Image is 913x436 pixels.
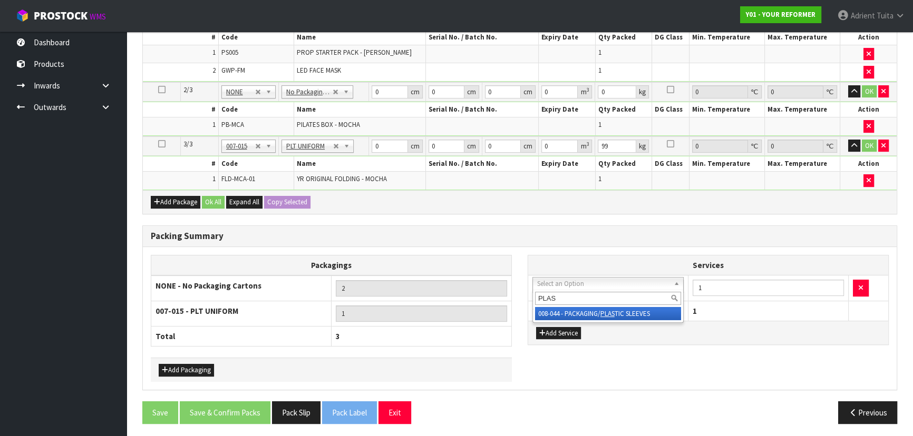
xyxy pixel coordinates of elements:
th: Action [840,102,897,117]
span: 1 [598,48,601,57]
span: PLT UNIFORM [286,140,333,153]
span: PILATES BOX - MOCHA [297,120,360,129]
th: Max. Temperature [765,156,840,172]
th: Expiry Date [539,156,595,172]
span: 1 [212,120,216,129]
span: No Packaging Cartons [286,86,332,98]
div: cm [464,140,479,153]
span: LED FACE MASK [297,66,341,75]
th: DG Class [652,156,689,172]
span: YR ORIGINAL FOLDING - MOCHA [297,174,387,183]
th: DG Class [652,102,689,117]
th: Name [294,102,425,117]
span: NONE [226,86,256,98]
th: Services [528,255,888,275]
span: PB-MCA [221,120,244,129]
th: Code [218,102,294,117]
th: Min. Temperature [689,30,765,45]
span: Tuita [877,11,893,21]
em: PLAS [600,309,615,318]
th: Code [218,30,294,45]
div: cm [521,140,536,153]
button: Pack Slip [272,401,320,424]
div: cm [521,85,536,98]
span: 1 [212,48,216,57]
span: 1 [212,174,216,183]
button: Add Packaging [159,364,214,376]
div: ℃ [748,140,762,153]
strong: NONE - No Packaging Cartons [156,281,261,291]
span: 3/3 [183,140,192,148]
button: Save [142,401,178,424]
th: Serial No. / Batch No. [425,102,539,117]
div: m [578,85,592,98]
div: cm [464,85,479,98]
th: Name [294,156,425,172]
th: Serial No. / Batch No. [425,156,539,172]
div: kg [636,140,649,153]
strong: Y01 - YOUR REFORMER [746,10,815,19]
div: kg [636,85,649,98]
button: Exit [378,401,411,424]
sup: 3 [586,141,589,147]
th: Qty Packed [595,102,652,117]
small: WMS [90,12,106,22]
th: Code [218,156,294,172]
button: Ok All [202,196,225,209]
a: Y01 - YOUR REFORMER [740,6,821,23]
h3: Packing Summary [151,231,889,241]
span: 1 [598,120,601,129]
span: Expand All [229,197,259,206]
th: Max. Temperature [765,30,840,45]
button: Save & Confirm Packs [180,401,270,424]
th: Total [151,326,332,346]
button: OK [862,85,877,98]
button: OK [862,140,877,152]
span: GWP-FM [221,66,245,75]
th: DG Class [652,30,689,45]
th: # [143,102,218,117]
div: ℃ [748,85,762,98]
span: Adrient [851,11,875,21]
th: # [143,30,218,45]
span: 007-015 [226,140,256,153]
th: Action [840,156,897,172]
button: Pack Label [322,401,377,424]
div: ℃ [823,140,837,153]
span: PROP STARTER PACK - [PERSON_NAME] [297,48,412,57]
th: Expiry Date [539,102,595,117]
span: 3 [336,331,340,341]
span: 2/3 [183,85,192,94]
button: Expand All [226,196,263,209]
th: Qty Packed [595,156,652,172]
span: ProStock [34,9,88,23]
span: Select an Option [537,278,669,290]
button: Add Service [536,327,581,340]
th: Name [294,30,425,45]
th: Serial No. / Batch No. [425,30,539,45]
div: cm [408,140,423,153]
th: Min. Temperature [689,156,765,172]
span: 1 [598,66,601,75]
th: Min. Temperature [689,102,765,117]
strong: 007-015 - PLT UNIFORM [156,306,238,316]
span: FLD-MCA-01 [221,174,255,183]
li: 008-044 - PACKAGING/ TIC SLEEVES [535,307,681,320]
th: Qty Packed [595,30,652,45]
button: Add Package [151,196,200,209]
th: # [143,156,218,172]
th: Expiry Date [539,30,595,45]
span: 1 [693,306,697,316]
div: m [578,140,592,153]
span: 1 [598,174,601,183]
th: Max. Temperature [765,102,840,117]
th: Total [528,301,688,321]
div: ℃ [823,85,837,98]
button: Previous [838,401,897,424]
span: PS005 [221,48,238,57]
button: Copy Selected [264,196,310,209]
img: cube-alt.png [16,9,29,22]
th: Action [840,30,897,45]
span: 2 [212,66,216,75]
div: cm [408,85,423,98]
